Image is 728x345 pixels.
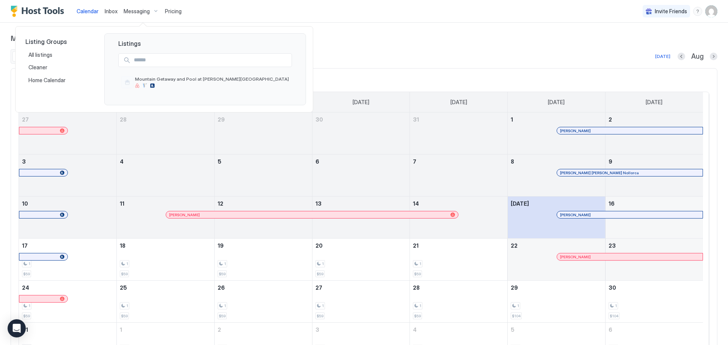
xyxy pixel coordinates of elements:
span: Mountain Getaway and Pool at [PERSON_NAME][GEOGRAPHIC_DATA] [135,76,289,82]
span: Listings [111,40,300,47]
input: Input Field [131,54,292,67]
span: All listings [28,52,53,58]
span: Home Calendar [28,77,67,84]
span: Listing Groups [25,38,92,45]
div: Open Intercom Messenger [8,319,26,337]
span: Cleaner [28,64,49,71]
